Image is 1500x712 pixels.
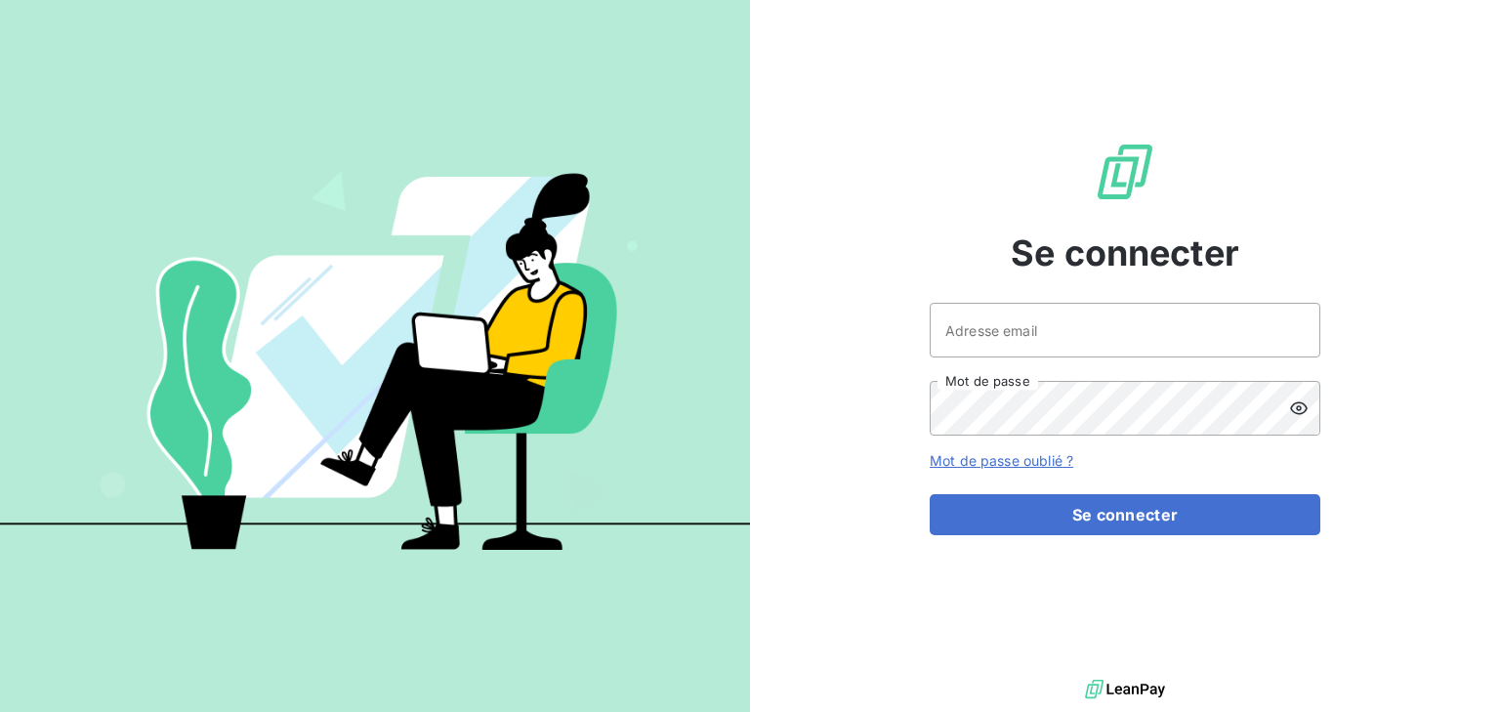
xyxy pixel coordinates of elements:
[930,303,1320,357] input: placeholder
[930,494,1320,535] button: Se connecter
[930,452,1073,469] a: Mot de passe oublié ?
[1085,675,1165,704] img: logo
[1011,227,1239,279] span: Se connecter
[1094,141,1156,203] img: Logo LeanPay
